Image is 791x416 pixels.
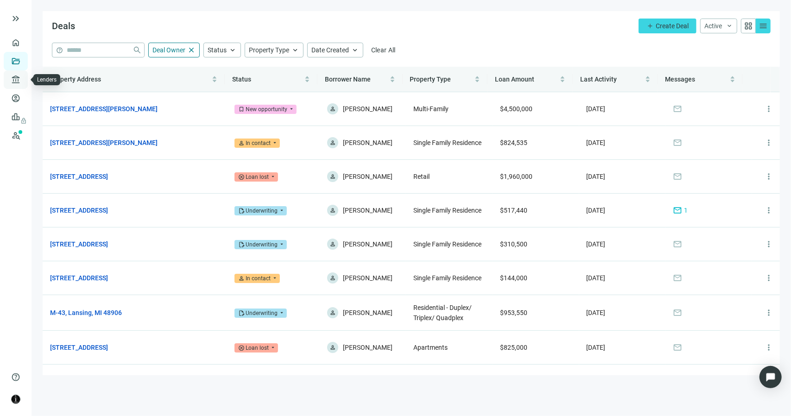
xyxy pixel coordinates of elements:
button: Clear All [367,43,400,57]
button: more_vert [759,100,778,118]
span: keyboard_arrow_up [228,46,237,54]
span: Single Family Residence [413,240,481,248]
span: Multi-Family [413,105,449,113]
span: Date Created [311,46,349,54]
a: [STREET_ADDRESS] [50,273,108,283]
span: bookmark [238,106,245,113]
span: more_vert [764,206,773,215]
button: more_vert [759,303,778,322]
span: [DATE] [587,207,606,214]
span: more_vert [764,273,773,283]
span: help [56,47,63,54]
span: [PERSON_NAME] [343,307,392,318]
span: Borrower Name [325,76,371,83]
span: [DATE] [587,274,606,282]
span: edit_document [238,241,245,248]
div: New opportunity [246,105,287,114]
span: more_vert [764,343,773,352]
span: [DATE] [587,173,606,180]
span: [PERSON_NAME] [343,272,392,284]
span: cancel [238,345,245,351]
span: person [238,140,245,146]
div: Open Intercom Messenger [759,366,782,388]
span: Loan Amount [495,76,534,83]
span: person [329,241,336,247]
div: In contact [246,139,271,148]
span: [PERSON_NAME] [343,205,392,216]
span: person [329,309,336,316]
div: Loan lost [246,172,269,182]
span: Messages [665,76,696,83]
span: [PERSON_NAME] [343,137,392,148]
span: [PERSON_NAME] [343,171,392,182]
span: Active [704,22,722,30]
a: M-43, Lansing, MI 48906 [50,308,122,318]
span: mail [673,273,682,283]
span: edit_document [238,208,245,214]
button: more_vert [759,269,778,287]
span: Retail [413,173,430,180]
span: [DATE] [587,240,606,248]
span: keyboard_arrow_up [291,46,299,54]
span: person [238,275,245,282]
span: person [329,106,336,112]
button: addCreate Deal [639,19,696,33]
span: mail [673,104,682,113]
span: Status [208,46,227,54]
span: keyboard_arrow_up [351,46,359,54]
div: Underwriting [246,309,278,318]
span: Deal Owner [152,46,185,54]
div: Underwriting [246,240,278,249]
span: Property Type [249,46,289,54]
span: Apartments [413,344,448,351]
span: $4,500,000 [500,105,532,113]
div: In contact [246,274,271,283]
button: keyboard_double_arrow_right [10,13,21,24]
button: more_vert [759,338,778,357]
span: person [329,173,336,180]
span: Clear All [371,46,396,54]
span: mail [673,172,682,181]
span: Single Family Residence [413,139,481,146]
span: more_vert [764,308,773,317]
span: $310,500 [500,240,527,248]
span: $517,440 [500,207,527,214]
a: [STREET_ADDRESS] [50,171,108,182]
a: [STREET_ADDRESS][PERSON_NAME] [50,104,158,114]
span: more_vert [764,172,773,181]
span: Last Activity [580,76,617,83]
div: Loan lost [246,343,269,353]
div: Underwriting [246,206,278,215]
a: [STREET_ADDRESS] [50,342,108,353]
span: Single Family Residence [413,274,481,282]
span: [DATE] [587,309,606,316]
span: mail [673,308,682,317]
span: [DATE] [587,344,606,351]
span: grid_view [744,21,753,31]
span: Single Family Residence [413,207,481,214]
span: Status [232,76,251,83]
a: [STREET_ADDRESS][PERSON_NAME] [50,138,158,148]
button: Activekeyboard_arrow_down [700,19,737,33]
button: more_vert [759,133,778,152]
span: person [329,275,336,281]
span: cancel [238,174,245,180]
span: Residential - Duplex/ Triplex/ Quadplex [413,304,472,321]
span: person [329,344,336,351]
span: edit_document [238,310,245,316]
a: [STREET_ADDRESS] [50,205,108,215]
span: $953,550 [500,309,527,316]
span: more_vert [764,104,773,113]
span: [PERSON_NAME] [343,103,392,114]
span: $824,535 [500,139,527,146]
span: $825,000 [500,344,527,351]
span: Property Address [50,76,101,83]
span: more_vert [764,138,773,147]
span: $144,000 [500,274,527,282]
span: [DATE] [587,139,606,146]
span: Create Deal [656,22,689,30]
button: more_vert [759,235,778,253]
span: mail [673,206,682,215]
span: menu [759,21,768,31]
